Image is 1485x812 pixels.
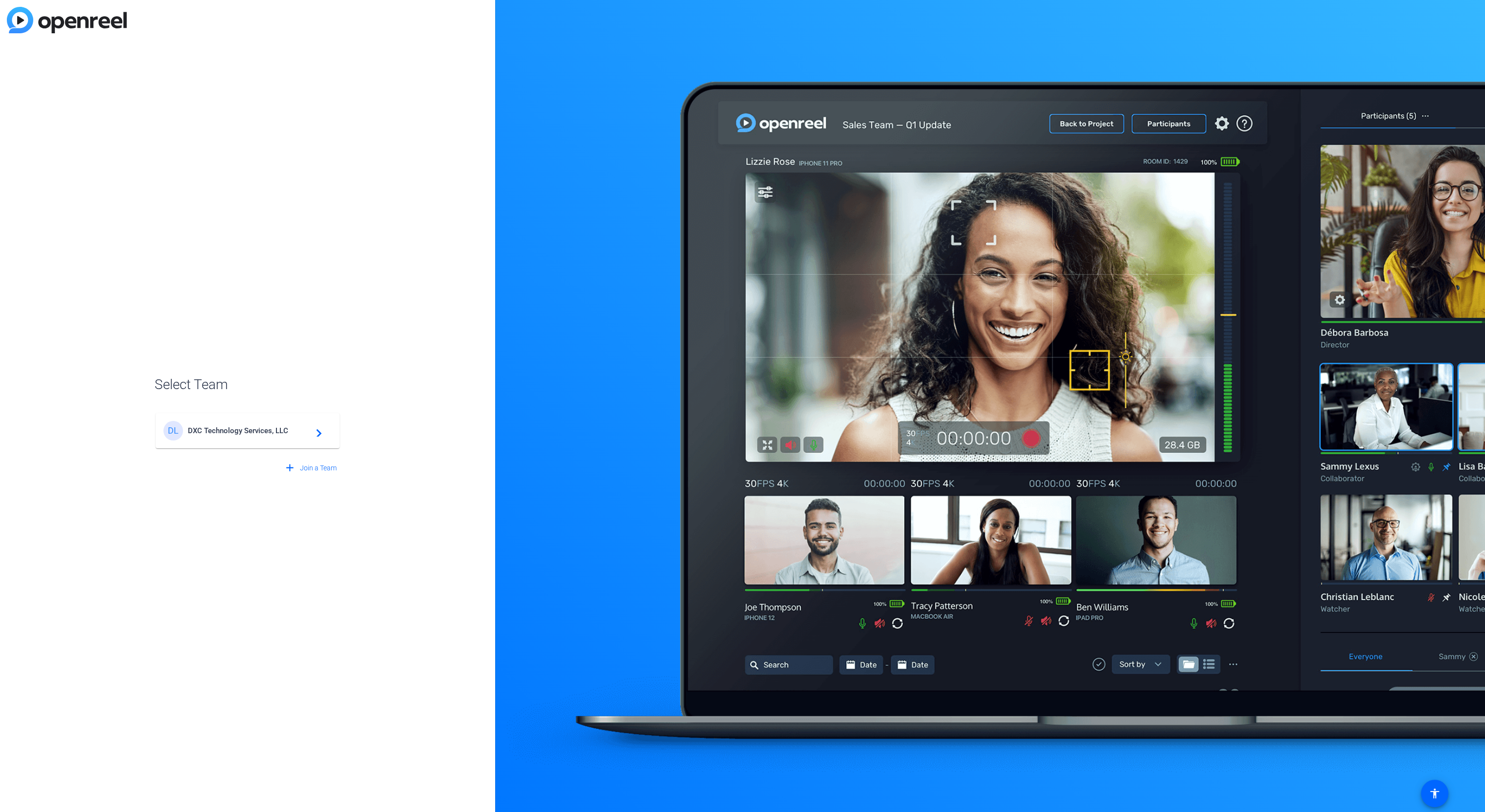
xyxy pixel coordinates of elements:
[7,7,127,33] img: blue-gradient.svg
[163,421,183,441] div: DL
[280,459,341,477] button: Join a Team
[300,463,337,473] span: Join a Team
[310,425,322,437] mat-icon: navigate_next
[188,426,310,435] span: DXC Technology Services, LLC
[284,462,296,474] mat-icon: add
[1429,788,1440,799] mat-icon: accessibility
[155,374,341,395] span: Select Team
